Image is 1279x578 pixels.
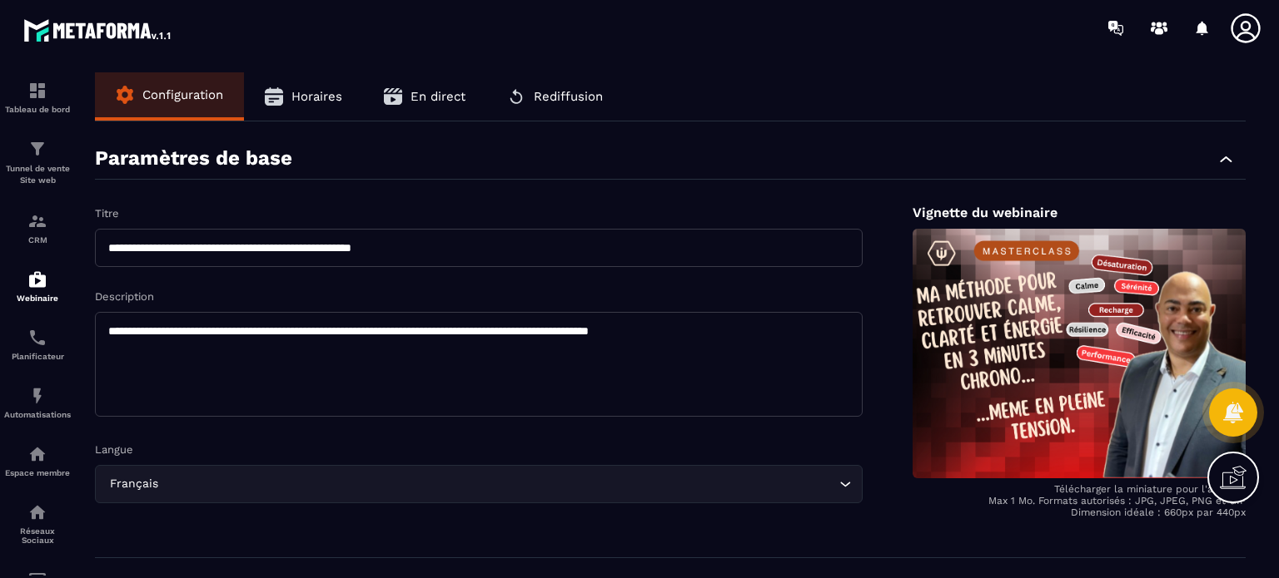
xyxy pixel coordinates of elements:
[4,105,71,114] p: Tableau de bord
[27,328,47,348] img: scheduler
[4,468,71,477] p: Espace membre
[4,352,71,361] p: Planificateur
[4,257,71,315] a: automationsautomationsWebinaire
[106,475,162,493] span: Français
[4,294,71,303] p: Webinaire
[95,72,244,117] button: Configuration
[27,269,47,289] img: automations
[486,72,624,121] button: Rediffusion
[4,315,71,373] a: schedulerschedulerPlanificateur
[4,126,71,199] a: formationformationTunnel de vente Site web
[23,15,173,45] img: logo
[244,72,363,121] button: Horaires
[142,87,223,102] span: Configuration
[4,199,71,257] a: formationformationCRM
[913,205,1246,220] p: Vignette du webinaire
[291,89,342,104] span: Horaires
[4,432,71,490] a: automationsautomationsEspace membre
[913,483,1246,495] p: Télécharger la miniature pour l'afficher
[95,207,119,220] label: Titre
[534,89,603,104] span: Rediffusion
[4,410,71,419] p: Automatisations
[4,526,71,545] p: Réseaux Sociaux
[95,443,133,456] label: Langue
[162,475,835,493] input: Search for option
[4,68,71,126] a: formationformationTableau de bord
[27,139,47,159] img: formation
[27,211,47,231] img: formation
[27,444,47,464] img: automations
[4,490,71,557] a: social-networksocial-networkRéseaux Sociaux
[95,290,154,303] label: Description
[913,495,1246,506] p: Max 1 Mo. Formats autorisés : JPG, JPEG, PNG et GIF
[4,373,71,432] a: automationsautomationsAutomatisations
[27,81,47,101] img: formation
[95,465,863,503] div: Search for option
[913,506,1246,518] p: Dimension idéale : 660px par 440px
[27,502,47,522] img: social-network
[95,146,292,170] p: Paramètres de base
[4,163,71,186] p: Tunnel de vente Site web
[411,89,465,104] span: En direct
[27,386,47,406] img: automations
[4,235,71,245] p: CRM
[363,72,486,121] button: En direct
